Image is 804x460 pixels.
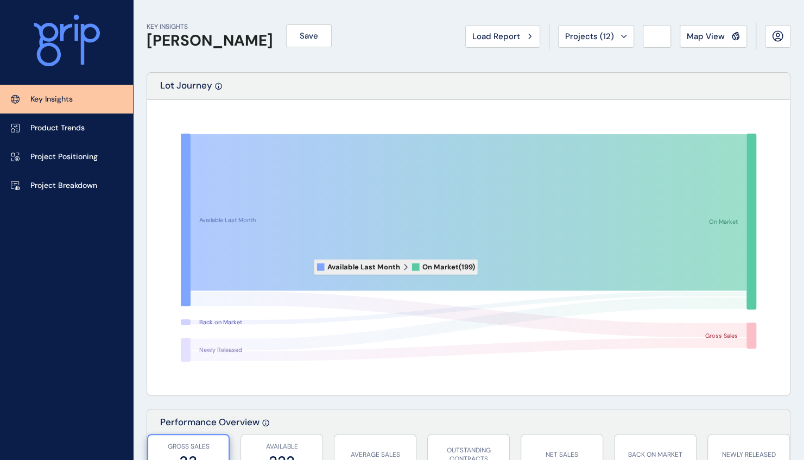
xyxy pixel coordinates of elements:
[340,450,410,459] p: AVERAGE SALES
[465,25,540,48] button: Load Report
[713,450,784,459] p: NEWLY RELEASED
[527,450,597,459] p: NET SALES
[680,25,747,48] button: Map View
[286,24,332,47] button: Save
[300,30,318,41] span: Save
[30,152,98,162] p: Project Positioning
[472,31,520,42] span: Load Report
[558,25,634,48] button: Projects (12)
[147,22,273,31] p: KEY INSIGHTS
[30,180,97,191] p: Project Breakdown
[147,31,273,50] h1: [PERSON_NAME]
[565,31,614,42] span: Projects ( 12 )
[687,31,725,42] span: Map View
[620,450,691,459] p: BACK ON MARKET
[30,123,85,134] p: Product Trends
[30,94,73,105] p: Key Insights
[160,79,212,99] p: Lot Journey
[246,442,317,451] p: AVAILABLE
[154,442,223,451] p: GROSS SALES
